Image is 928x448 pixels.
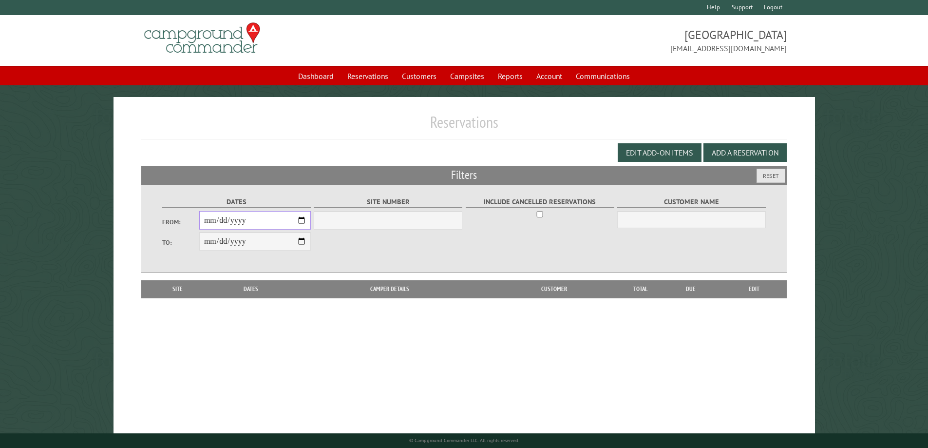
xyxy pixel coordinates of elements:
button: Edit Add-on Items [618,143,701,162]
a: Account [530,67,568,85]
button: Reset [757,169,785,183]
th: Site [146,280,209,298]
label: To: [162,238,199,247]
label: Site Number [314,196,462,208]
a: Reports [492,67,529,85]
th: Due [660,280,721,298]
a: Dashboard [292,67,340,85]
th: Total [621,280,660,298]
th: Edit [721,280,787,298]
a: Communications [570,67,636,85]
a: Reservations [341,67,394,85]
a: Customers [396,67,442,85]
a: Campsites [444,67,490,85]
label: Customer Name [617,196,766,208]
button: Add a Reservation [703,143,787,162]
th: Customer [487,280,621,298]
th: Camper Details [293,280,487,298]
label: Include Cancelled Reservations [466,196,614,208]
h1: Reservations [141,113,787,139]
h2: Filters [141,166,787,184]
small: © Campground Commander LLC. All rights reserved. [409,437,519,444]
img: Campground Commander [141,19,263,57]
label: From: [162,217,199,227]
th: Dates [209,280,293,298]
label: Dates [162,196,311,208]
span: [GEOGRAPHIC_DATA] [EMAIL_ADDRESS][DOMAIN_NAME] [464,27,787,54]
